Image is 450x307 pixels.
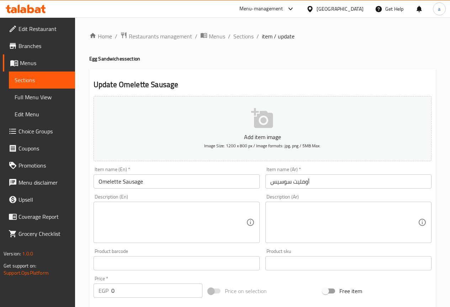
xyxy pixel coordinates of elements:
input: Please enter product barcode [94,256,260,270]
input: Please enter product sku [265,256,432,270]
span: Choice Groups [18,127,69,136]
a: Promotions [3,157,75,174]
span: Version: [4,249,21,258]
nav: breadcrumb [89,32,436,41]
span: Full Menu View [15,93,69,101]
a: Home [89,32,112,41]
h4: Egg Sandwiches section [89,55,436,62]
a: Sections [9,72,75,89]
p: Add item image [105,133,420,141]
a: Branches [3,37,75,54]
span: Get support on: [4,261,36,270]
span: Menus [20,59,69,67]
li: / [115,32,117,41]
span: Menu disclaimer [18,178,69,187]
span: Coupons [18,144,69,153]
span: 1.0.0 [22,249,33,258]
span: Sections [15,76,69,84]
div: [GEOGRAPHIC_DATA] [317,5,364,13]
a: Grocery Checklist [3,225,75,242]
a: Coupons [3,140,75,157]
a: Choice Groups [3,123,75,140]
a: Edit Restaurant [3,20,75,37]
h2: Update Omelette Sausage [94,79,432,90]
a: Menus [3,54,75,72]
a: Edit Menu [9,106,75,123]
a: Restaurants management [120,32,192,41]
button: Add item imageImage Size: 1200 x 800 px / Image formats: jpg, png / 5MB Max. [94,96,432,161]
span: Coverage Report [18,212,69,221]
span: Branches [18,42,69,50]
a: Coverage Report [3,208,75,225]
a: Full Menu View [9,89,75,106]
input: Enter name Ar [265,174,432,189]
a: Menus [200,32,225,41]
a: Sections [233,32,254,41]
span: Edit Restaurant [18,25,69,33]
a: Support.OpsPlatform [4,268,49,277]
span: Edit Menu [15,110,69,118]
li: / [256,32,259,41]
li: / [195,32,197,41]
span: Image Size: 1200 x 800 px / Image formats: jpg, png / 5MB Max. [204,142,321,150]
span: Grocery Checklist [18,229,69,238]
span: Menus [209,32,225,41]
span: item / update [262,32,295,41]
p: EGP [99,286,108,295]
div: Menu-management [239,5,283,13]
a: Menu disclaimer [3,174,75,191]
span: Restaurants management [129,32,192,41]
span: Promotions [18,161,69,170]
span: a [438,5,440,13]
a: Upsell [3,191,75,208]
span: Price on selection [225,287,267,295]
span: Free item [339,287,362,295]
span: Upsell [18,195,69,204]
input: Please enter price [111,284,202,298]
li: / [228,32,231,41]
input: Enter name En [94,174,260,189]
